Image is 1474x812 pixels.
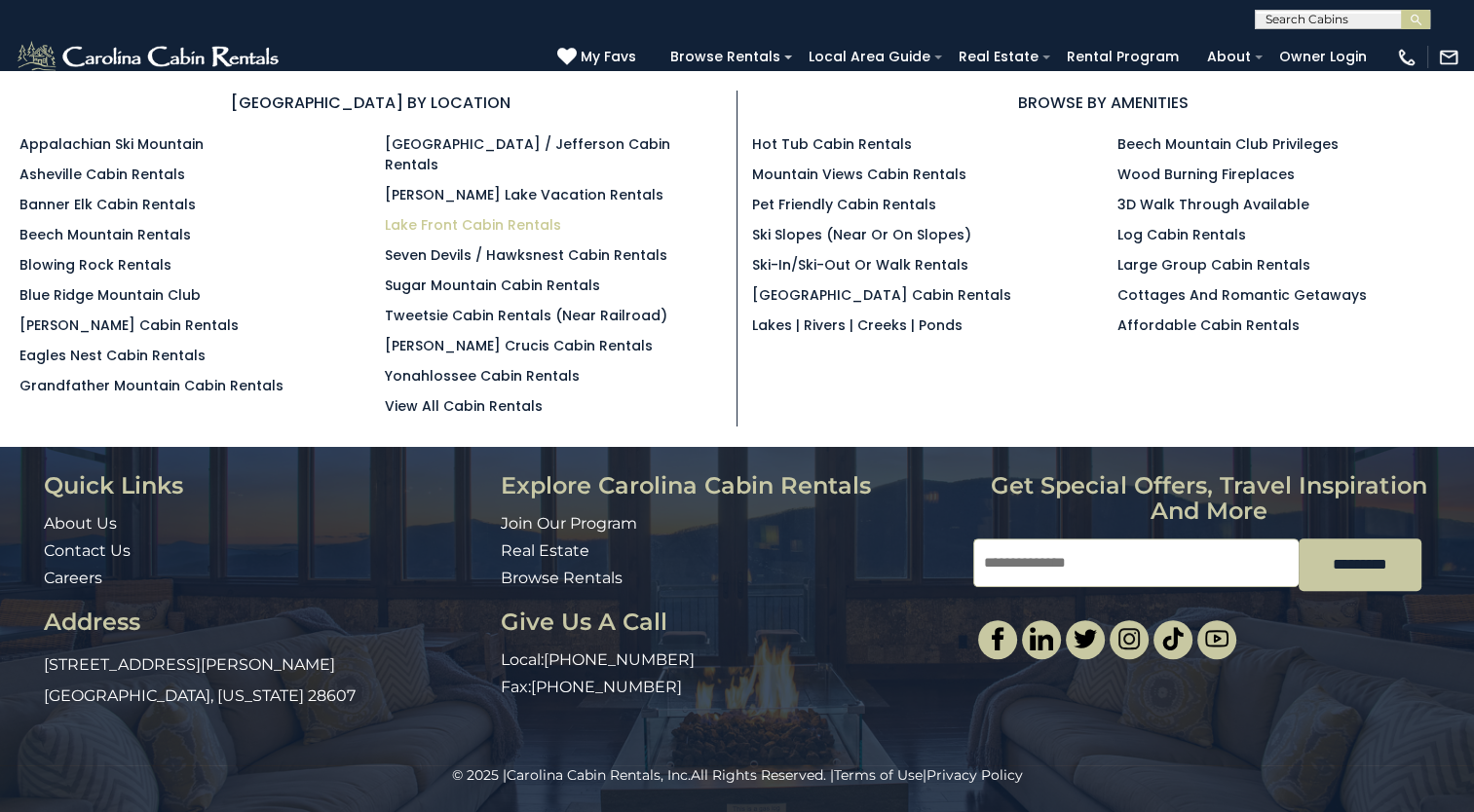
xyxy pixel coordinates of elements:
[949,42,1048,72] a: Real Estate
[19,195,196,214] a: Banner Elk Cabin Rentals
[1197,42,1261,72] a: About
[44,473,486,498] h3: Quick Links
[752,315,963,335] a: Lakes | Rivers | Creeks | Ponds
[1030,627,1053,650] img: linkedin-single.svg
[501,609,958,635] h3: Give Us A Call
[752,195,936,214] a: Pet Friendly Cabin Rentals
[15,38,284,77] img: White-1-2.png
[19,165,185,184] a: Asheville Cabin Rentals
[1117,315,1300,335] a: Affordable Cabin Rentals
[501,677,958,699] p: Fax:
[544,650,695,669] a: [PHONE_NUMBER]
[1161,627,1185,650] img: tiktok.svg
[44,649,486,712] p: [STREET_ADDRESS][PERSON_NAME] [GEOGRAPHIC_DATA], [US_STATE] 28607
[19,134,204,154] a: Appalachian Ski Mountain
[19,376,283,395] a: Grandfather Mountain Cabin Rentals
[1117,285,1367,305] a: Cottages and Romantic Getaways
[44,765,1430,785] p: All Rights Reserved. | |
[501,569,623,587] a: Browse Rentals
[1438,47,1459,68] img: mail-regular-white.png
[501,514,637,533] a: Join Our Program
[752,165,966,184] a: Mountain Views Cabin Rentals
[501,541,589,560] a: Real Estate
[986,627,1009,650] img: facebook-single.svg
[385,134,670,174] a: [GEOGRAPHIC_DATA] / Jefferson Cabin Rentals
[799,42,940,72] a: Local Area Guide
[44,609,486,635] h3: Address
[501,473,958,498] h3: Explore Carolina Cabin Rentals
[1117,195,1309,214] a: 3D Walk Through Available
[1117,225,1246,244] a: Log Cabin Rentals
[661,42,790,72] a: Browse Rentals
[44,569,102,587] a: Careers
[385,306,667,325] a: Tweetsie Cabin Rentals (Near Railroad)
[19,91,722,115] h3: [GEOGRAPHIC_DATA] BY LOCATION
[1117,627,1141,650] img: instagram-single.svg
[1205,627,1228,650] img: youtube-light.svg
[19,346,206,365] a: Eagles Nest Cabin Rentals
[531,678,682,696] a: [PHONE_NUMBER]
[385,245,667,265] a: Seven Devils / Hawksnest Cabin Rentals
[1396,47,1417,68] img: phone-regular-white.png
[385,215,561,235] a: Lake Front Cabin Rentals
[581,47,636,67] span: My Favs
[19,255,171,275] a: Blowing Rock Rentals
[834,766,923,784] a: Terms of Use
[752,225,971,244] a: Ski Slopes (Near or On Slopes)
[507,766,691,784] a: Carolina Cabin Rentals, Inc.
[19,285,201,305] a: Blue Ridge Mountain Club
[19,225,191,244] a: Beech Mountain Rentals
[1074,627,1097,650] img: twitter-single.svg
[926,766,1023,784] a: Privacy Policy
[752,134,912,154] a: Hot Tub Cabin Rentals
[1269,42,1377,72] a: Owner Login
[385,366,580,386] a: Yonahlossee Cabin Rentals
[501,649,958,672] p: Local:
[385,276,600,295] a: Sugar Mountain Cabin Rentals
[385,336,653,355] a: [PERSON_NAME] Crucis Cabin Rentals
[752,285,1011,305] a: [GEOGRAPHIC_DATA] Cabin Rentals
[1117,165,1295,184] a: Wood Burning Fireplaces
[1117,134,1339,154] a: Beech Mountain Club Privileges
[44,541,131,560] a: Contact Us
[1057,42,1189,72] a: Rental Program
[19,315,239,335] a: [PERSON_NAME] Cabin Rentals
[557,47,641,68] a: My Favs
[44,514,117,533] a: About Us
[385,185,663,204] a: [PERSON_NAME] Lake Vacation Rentals
[452,766,691,784] span: © 2025 |
[752,255,968,275] a: Ski-in/Ski-Out or Walk Rentals
[1117,255,1310,275] a: Large Group Cabin Rentals
[385,396,543,416] a: View All Cabin Rentals
[973,473,1445,525] h3: Get special offers, travel inspiration and more
[752,91,1455,115] h3: BROWSE BY AMENITIES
